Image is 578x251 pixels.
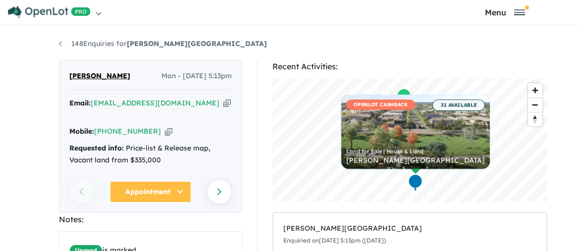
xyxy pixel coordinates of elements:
strong: Email: [69,99,91,107]
button: Reset bearing to north [528,112,542,126]
canvas: Map [272,78,547,202]
div: Price-list & Release map, Vacant land from $335,000 [69,143,232,166]
img: Openlot PRO Logo White [8,6,91,18]
span: OPENLOT CASHBACK [346,100,415,110]
span: [PERSON_NAME] [69,70,130,82]
div: Notes: [59,213,242,226]
button: Appointment [110,181,191,202]
button: Zoom in [528,83,542,98]
button: Toggle navigation [435,7,576,17]
div: Recent Activities: [272,60,547,73]
button: Copy [165,126,172,137]
div: [PERSON_NAME][GEOGRAPHIC_DATA] [346,157,485,164]
strong: Mobile: [69,127,94,136]
span: Mon - [DATE] 5:13pm [161,70,232,82]
a: 148Enquiries for[PERSON_NAME][GEOGRAPHIC_DATA] [59,39,267,48]
a: [PHONE_NUMBER] [94,127,161,136]
small: Enquiried on [DATE] 5:13pm ([DATE]) [283,237,386,244]
strong: [PERSON_NAME][GEOGRAPHIC_DATA] [127,39,267,48]
span: 31 AVAILABLE [432,100,485,111]
strong: Requested info: [69,144,124,152]
nav: breadcrumb [59,38,520,50]
a: [EMAIL_ADDRESS][DOMAIN_NAME] [91,99,219,107]
a: OPENLOT CASHBACK 31 AVAILABLE Land for Sale | House & Land [PERSON_NAME][GEOGRAPHIC_DATA] [341,95,490,169]
div: [PERSON_NAME][GEOGRAPHIC_DATA] [283,223,536,235]
div: Map marker [408,174,422,192]
button: Zoom out [528,98,542,112]
button: Copy [223,98,231,108]
div: Land for Sale | House & Land [346,149,485,154]
div: Map marker [396,88,411,106]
